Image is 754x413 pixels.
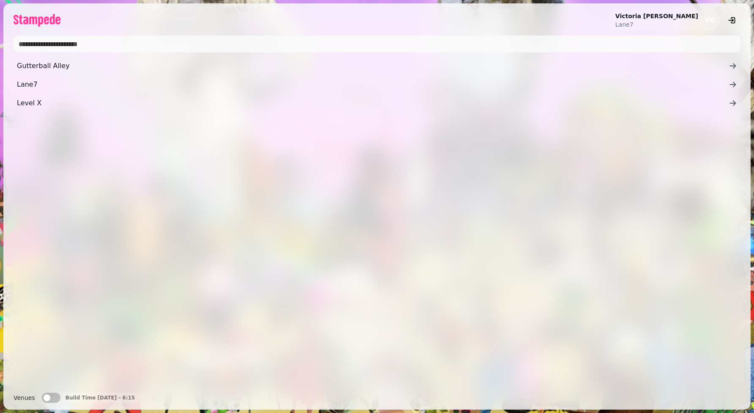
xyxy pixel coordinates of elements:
button: logout [724,12,740,29]
a: Gutterball Alley [14,57,740,74]
h2: Victoria [PERSON_NAME] [615,12,698,20]
span: Level X [17,98,729,108]
p: Lane7 [615,20,698,29]
img: logo [14,14,60,27]
a: Lane7 [14,76,740,93]
span: VG [705,17,716,24]
span: Gutterball Alley [17,61,729,71]
label: Venues [14,393,35,403]
p: Build Time [DATE] - 6:15 [66,394,135,401]
a: Level X [14,95,740,112]
span: Lane7 [17,79,729,90]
